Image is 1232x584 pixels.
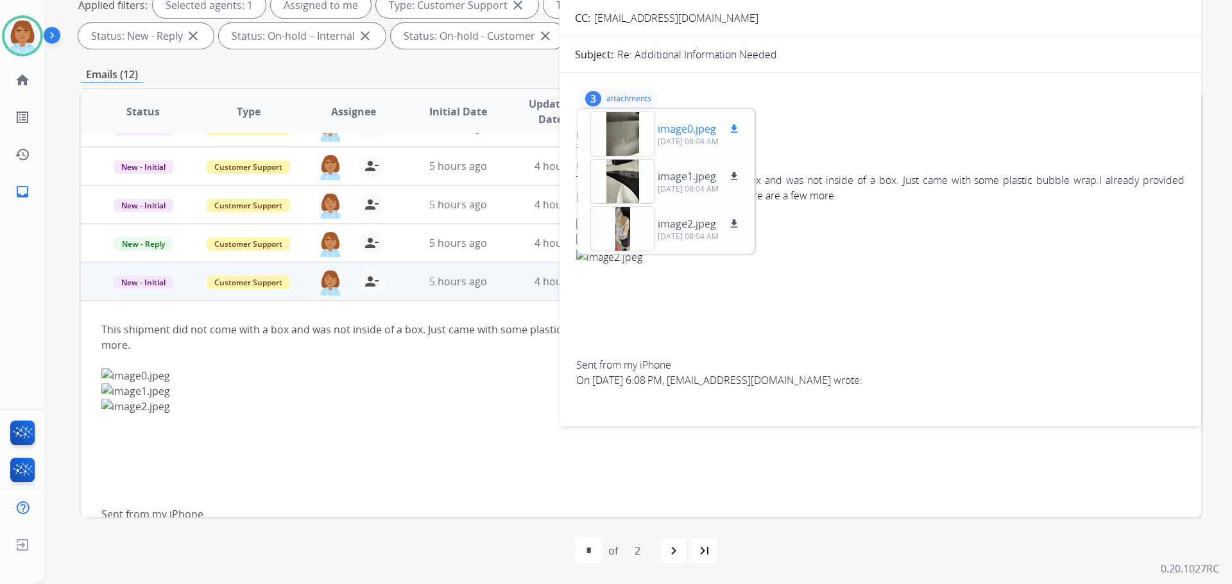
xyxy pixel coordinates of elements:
div: 3 [585,91,601,106]
p: image0.jpeg [658,121,716,137]
div: Date: [576,160,1185,172]
div: Status: On-hold – Internal [219,23,386,49]
p: Subject: [575,47,613,62]
img: image1.jpeg [576,234,1185,249]
span: 5 hours ago [429,274,487,288]
mat-icon: home [15,72,30,88]
mat-icon: close [185,28,201,44]
img: agent-avatar [318,153,343,180]
p: [DATE] 08:04 AM [658,137,742,147]
span: Assignee [331,104,376,119]
p: [DATE] 08:04 AM [658,184,742,194]
span: 5 hours ago [429,159,487,173]
mat-icon: close [357,28,373,44]
span: Customer Support [207,276,290,289]
span: New - Initial [114,160,173,174]
div: From: [576,129,1185,142]
span: 4 hours ago [535,236,592,250]
p: 0.20.1027RC [1161,561,1219,576]
span: Customer Support [207,237,290,251]
p: image2.jpeg [658,216,716,231]
mat-icon: person_remove [364,235,379,251]
div: This shipment did not come with a box and was not inside of a box. Just came with some plastic bu... [101,322,971,353]
mat-icon: close [538,28,553,44]
img: agent-avatar [318,230,343,257]
mat-icon: download [728,123,740,135]
div: 2 [624,538,651,563]
mat-icon: person_remove [364,274,379,289]
span: Status [126,104,160,119]
mat-icon: list_alt [15,110,30,125]
p: Emails (12) [81,67,143,83]
img: agent-avatar [318,192,343,219]
mat-icon: inbox [15,184,30,199]
span: [EMAIL_ADDRESS][DOMAIN_NAME] [594,11,758,25]
span: 4 hours ago [535,159,592,173]
img: avatar [4,18,40,54]
div: of [608,543,618,558]
div: Status: New - Reply [78,23,214,49]
span: 4 hours ago [535,274,592,288]
p: CC: [575,10,590,26]
img: image2.jpeg [576,249,1185,265]
span: Customer Support [207,199,290,212]
img: image0.jpeg [101,368,971,383]
span: Customer Support [207,160,290,174]
mat-icon: history [15,147,30,162]
span: New - Initial [114,276,173,289]
div: This shipment did not come with a box and was not inside of a box. Just came with some plastic bu... [576,172,1185,203]
span: Type [237,104,261,119]
div: Status: On-hold - Customer [391,23,566,49]
img: image1.jpeg [101,383,971,399]
span: Initial Date [429,104,487,119]
span: Updated Date [522,96,580,127]
img: image0.jpeg [576,219,1185,234]
span: New - Reply [114,237,173,251]
mat-icon: download [728,218,740,229]
img: image2.jpeg [101,399,971,414]
p: Re: Additional Information Needed [617,47,777,62]
mat-icon: download [728,171,740,182]
mat-icon: last_page [697,543,712,558]
div: Sent from my iPhone [576,357,1185,372]
img: agent-avatar [318,269,343,296]
span: 4 hours ago [535,197,592,212]
p: attachments [606,94,651,104]
p: image1.jpeg [658,169,716,184]
div: To: [576,144,1185,157]
p: [DATE] 08:04 AM [658,231,742,242]
div: Sent from my iPhone [101,506,971,522]
span: 5 hours ago [429,236,487,250]
mat-icon: navigate_next [666,543,681,558]
mat-icon: person_remove [364,197,379,212]
mat-icon: person_remove [364,158,379,174]
blockquote: On [DATE] 6:08 PM, [EMAIL_ADDRESS][DOMAIN_NAME] wrote: [576,372,1185,403]
span: New - Initial [114,199,173,212]
span: 5 hours ago [429,197,487,212]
